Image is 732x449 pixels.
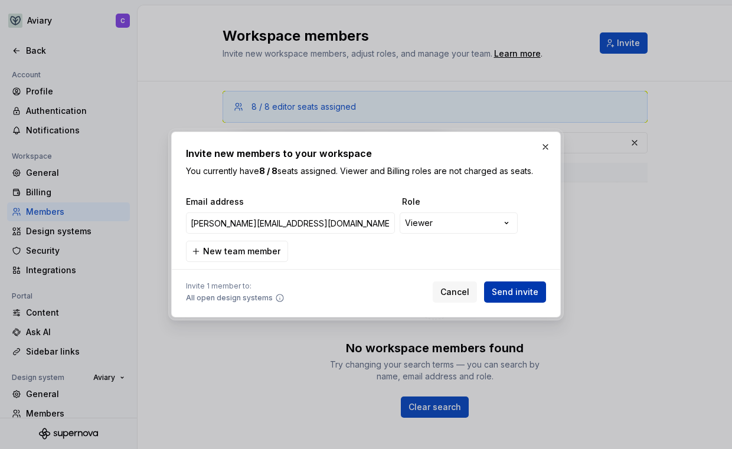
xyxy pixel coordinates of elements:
[440,286,469,298] span: Cancel
[203,245,280,257] span: New team member
[186,293,273,303] span: All open design systems
[484,281,546,303] button: Send invite
[186,146,546,160] h2: Invite new members to your workspace
[402,196,520,208] span: Role
[186,241,288,262] button: New team member
[186,196,397,208] span: Email address
[186,281,285,291] span: Invite 1 member to:
[433,281,477,303] button: Cancel
[259,166,277,176] b: 8 / 8
[492,286,538,298] span: Send invite
[186,165,546,177] p: You currently have seats assigned. Viewer and Billing roles are not charged as seats.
